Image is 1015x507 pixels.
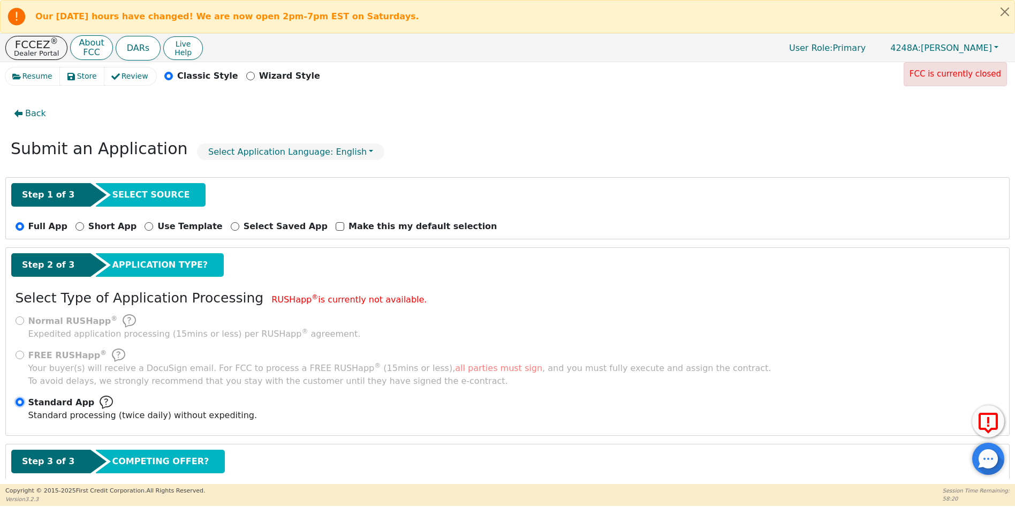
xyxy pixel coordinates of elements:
span: Live [175,40,192,48]
sup: ® [50,36,58,46]
p: Session Time Remaining: [943,487,1010,495]
button: DARs [116,36,161,60]
span: Your buyer(s) will receive a DocuSign email. For FCC to process a FREE RUSHapp ( 15 mins or less)... [28,363,771,373]
span: FCC is currently closed [910,69,1001,79]
button: FCCEZ®Dealer Portal [5,36,67,60]
span: Step 2 of 3 [22,259,74,271]
p: Classic Style [177,70,238,82]
button: AboutFCC [70,35,112,60]
button: LiveHelp [163,36,203,60]
span: Step 1 of 3 [22,188,74,201]
p: Primary [778,37,876,58]
span: COMPETING OFFER? [112,455,209,468]
p: Full App [28,220,67,233]
span: Resume [22,71,52,82]
p: About [79,39,104,47]
p: 58:20 [943,495,1010,503]
span: FREE RUSHapp [28,350,107,360]
span: Store [77,71,97,82]
span: Help [175,48,192,57]
button: 4248A:[PERSON_NAME] [879,40,1010,56]
span: Back [25,107,46,120]
p: Short App [88,220,137,233]
button: Review [104,67,156,85]
h2: Submit an Application [11,139,188,158]
span: To avoid delays, we strongly recommend that you stay with the customer until they have signed the... [28,362,771,388]
span: Standard processing (twice daily) without expediting. [28,410,257,420]
span: [PERSON_NAME] [890,43,992,53]
span: User Role : [789,43,832,53]
button: Report Error to FCC [972,405,1004,437]
span: Normal RUSHapp [28,316,118,326]
span: All Rights Reserved. [146,487,205,494]
button: Resume [5,67,60,85]
p: Copyright © 2015- 2025 First Credit Corporation. [5,487,205,496]
img: Help Bubble [112,349,125,362]
span: Review [122,71,148,82]
p: FCCEZ [14,39,59,50]
sup: ® [111,315,117,322]
p: Make this my default selection [349,220,497,233]
a: User Role:Primary [778,37,876,58]
span: RUSHapp is currently not available. [271,294,427,305]
h3: Select Type of Application Processing [16,290,264,306]
p: FCC [79,48,104,57]
p: Version 3.2.3 [5,495,205,503]
sup: ® [312,293,318,301]
p: Select Saved App [244,220,328,233]
sup: ® [374,362,381,369]
span: APPLICATION TYPE? [112,259,208,271]
span: 4248A: [890,43,921,53]
sup: ® [100,349,107,357]
img: Help Bubble [100,396,113,409]
button: Store [60,67,105,85]
span: all parties must sign [455,363,542,373]
p: Use Template [157,220,222,233]
span: SELECT SOURCE [112,188,190,201]
sup: ® [301,328,308,335]
img: Help Bubble [123,314,136,328]
span: Step 3 of 3 [22,455,74,468]
b: Our [DATE] hours have changed! We are now open 2pm-7pm EST on Saturdays. [35,11,419,21]
span: Standard App [28,396,95,409]
button: Select Application Language: English [197,143,384,160]
p: Dealer Portal [14,50,59,57]
p: Wizard Style [259,70,320,82]
button: Back [5,101,55,126]
button: Close alert [995,1,1014,22]
span: Expedited application processing ( 15 mins or less) per RUSHapp agreement. [28,329,361,339]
